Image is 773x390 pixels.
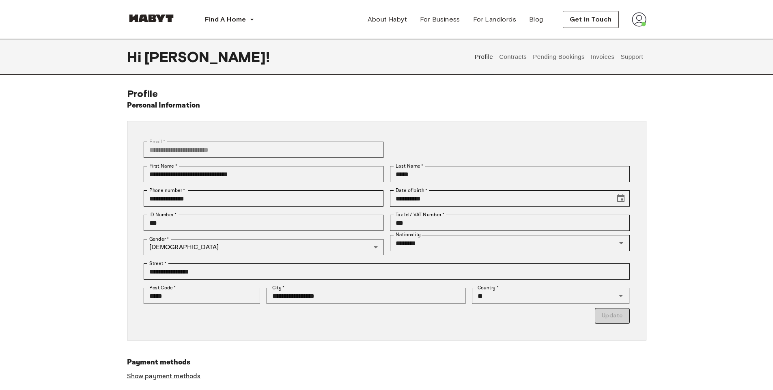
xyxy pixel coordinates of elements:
a: About Habyt [361,11,413,28]
span: [PERSON_NAME] ! [144,48,270,65]
button: Contracts [498,39,528,75]
label: Country [478,284,499,291]
img: Habyt [127,14,176,22]
img: avatar [632,12,646,27]
label: Gender [149,235,169,243]
span: Profile [127,88,158,99]
button: Invoices [590,39,615,75]
span: For Landlords [473,15,516,24]
span: Get in Touch [570,15,612,24]
label: City [272,284,285,291]
div: [DEMOGRAPHIC_DATA] [144,239,383,255]
label: Email [149,138,165,145]
button: Pending Bookings [532,39,586,75]
button: Support [620,39,644,75]
span: For Business [420,15,460,24]
h6: Payment methods [127,357,646,368]
button: Open [615,290,627,302]
a: Show payment methods [127,372,201,381]
label: Nationality [396,231,421,238]
span: Find A Home [205,15,246,24]
a: Blog [523,11,550,28]
button: Find A Home [198,11,261,28]
button: Open [616,237,627,249]
div: You can't change your email address at the moment. Please reach out to customer support in case y... [144,142,383,158]
label: Phone number [149,187,185,194]
label: Post Code [149,284,176,291]
button: Get in Touch [563,11,619,28]
span: Blog [529,15,543,24]
label: Date of birth [396,187,427,194]
h6: Personal Information [127,100,200,111]
span: Hi [127,48,144,65]
button: Choose date, selected date is Oct 11, 2000 [613,190,629,207]
span: About Habyt [368,15,407,24]
label: ID Number [149,211,177,218]
label: Tax Id / VAT Number [396,211,444,218]
a: For Landlords [467,11,523,28]
label: Street [149,260,166,267]
a: For Business [413,11,467,28]
button: Profile [474,39,494,75]
div: user profile tabs [472,39,646,75]
label: First Name [149,162,177,170]
label: Last Name [396,162,424,170]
